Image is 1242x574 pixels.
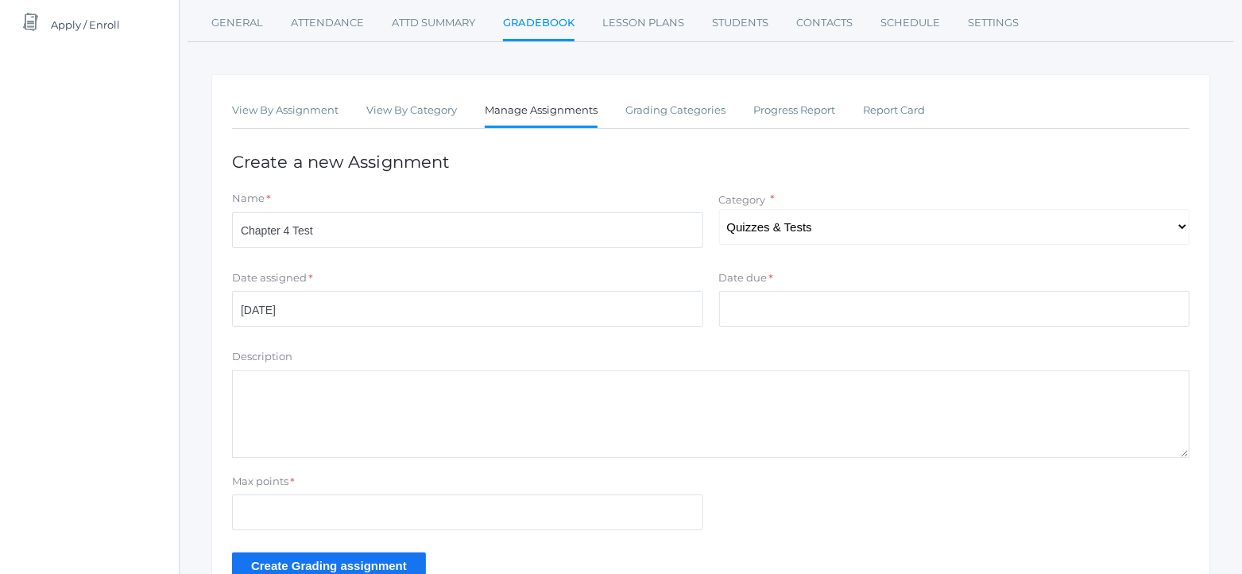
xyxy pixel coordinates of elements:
a: General [211,7,263,39]
label: Max points [232,474,288,490]
a: Lesson Plans [602,7,684,39]
label: Category [719,193,766,206]
a: Gradebook [503,7,575,41]
a: View By Assignment [232,95,339,126]
a: Report Card [863,95,925,126]
span: Apply / Enroll [51,9,120,41]
a: Grading Categories [625,95,725,126]
a: Manage Assignments [485,95,598,129]
a: View By Category [366,95,457,126]
a: Contacts [796,7,853,39]
a: Progress Report [753,95,835,126]
h1: Create a new Assignment [232,153,1190,171]
a: Attendance [291,7,364,39]
label: Description [232,349,292,365]
a: Attd Summary [392,7,475,39]
a: Students [712,7,768,39]
a: Settings [968,7,1019,39]
label: Name [232,191,265,207]
label: Date assigned [232,270,307,286]
a: Schedule [880,7,940,39]
label: Date due [719,270,768,286]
